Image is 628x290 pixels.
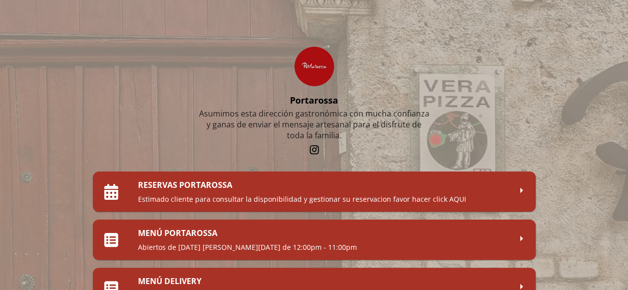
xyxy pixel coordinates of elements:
[307,143,321,157] a: social-link-INSTAGRAM
[138,194,511,204] p: Estimado cliente para consultar la disponibilidad y gestionar su reservacion favor hacer click AQUI
[138,179,511,190] h2: RESERVAS PORTAROSSA
[138,242,511,252] p: Abiertos de [DATE] [PERSON_NAME][DATE] de 12:00pm - 11:00pm
[138,276,511,287] h2: MENÚ DELIVERY
[198,108,431,141] p: Asumimos esta dirección gastronómica con mucha confianza y ganas de enviar el mensaje artesanal p...
[198,94,431,106] h1: Portarossa
[138,228,511,238] h2: MENÚ PORTAROSSA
